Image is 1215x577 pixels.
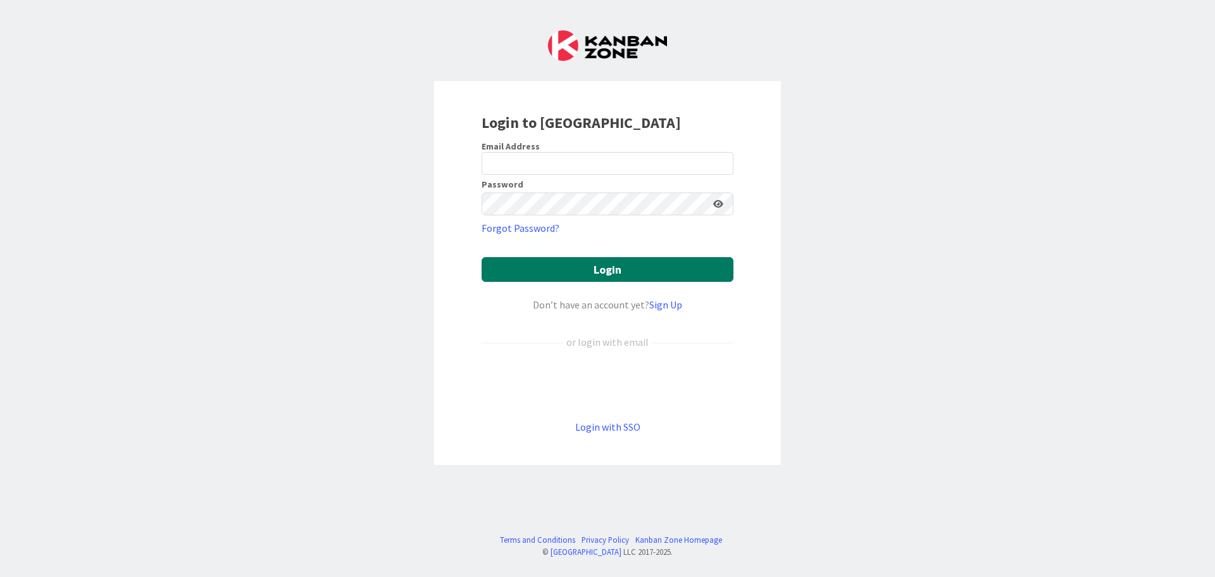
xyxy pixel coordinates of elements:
[563,334,652,350] div: or login with email
[482,297,733,312] div: Don’t have an account yet?
[635,534,722,546] a: Kanban Zone Homepage
[548,30,667,61] img: Kanban Zone
[482,220,559,236] a: Forgot Password?
[482,141,540,152] label: Email Address
[551,547,621,557] a: [GEOGRAPHIC_DATA]
[649,298,682,311] a: Sign Up
[575,421,640,433] a: Login with SSO
[500,534,575,546] a: Terms and Conditions
[494,546,722,558] div: © LLC 2017- 2025 .
[482,180,523,189] label: Password
[582,534,629,546] a: Privacy Policy
[482,257,733,282] button: Login
[475,371,740,398] iframe: Botão "Fazer login com o Google"
[482,113,681,132] b: Login to [GEOGRAPHIC_DATA]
